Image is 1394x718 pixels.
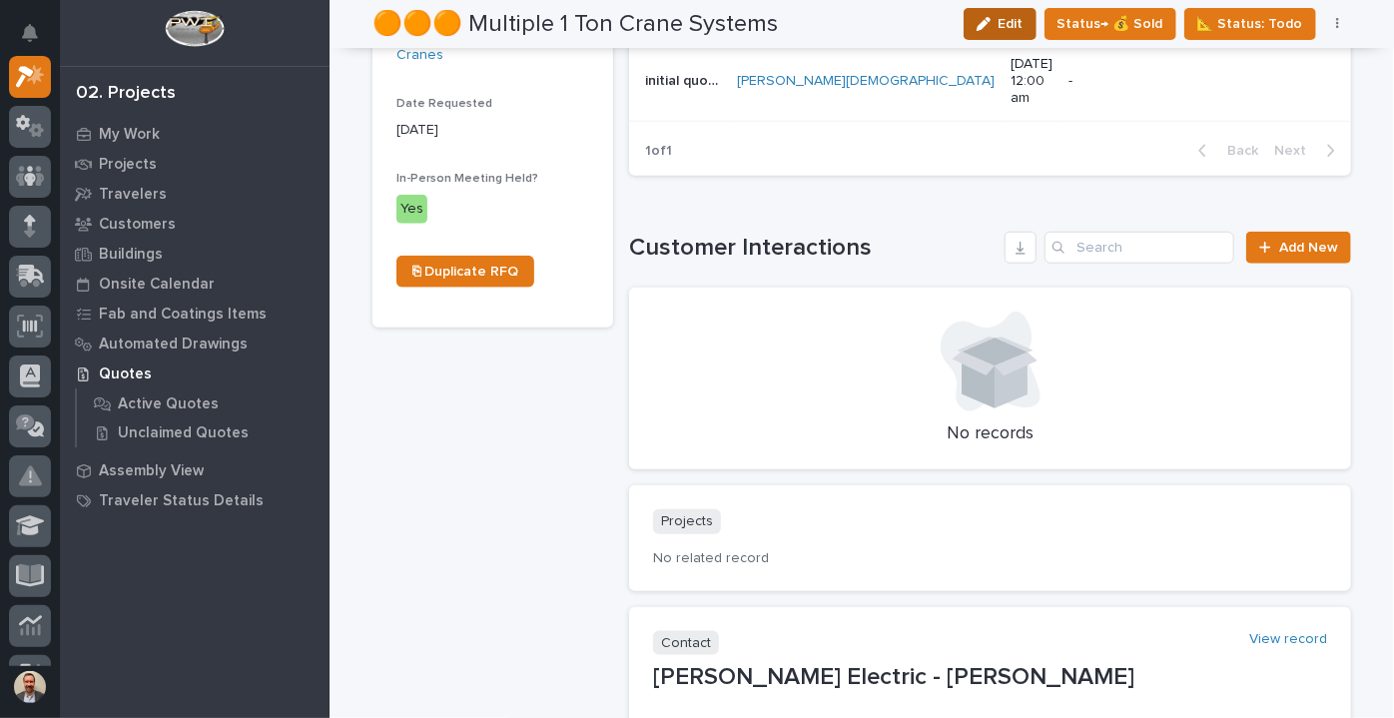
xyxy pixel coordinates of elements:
[165,10,224,47] img: Workspace Logo
[653,550,1327,567] p: No related record
[99,246,163,264] p: Buildings
[1274,142,1318,160] span: Next
[737,73,995,90] a: [PERSON_NAME][DEMOGRAPHIC_DATA]
[653,423,1327,445] p: No records
[60,119,330,149] a: My Work
[629,127,688,176] p: 1 of 1
[1246,232,1351,264] a: Add New
[653,631,719,656] p: Contact
[60,485,330,515] a: Traveler Status Details
[372,10,778,39] h2: 🟠🟠🟠 Multiple 1 Ton Crane Systems
[1279,241,1338,255] span: Add New
[396,45,443,66] a: Cranes
[60,455,330,485] a: Assembly View
[99,216,176,234] p: Customers
[964,8,1037,40] button: Edit
[60,149,330,179] a: Projects
[25,24,51,56] div: Notifications
[396,120,589,141] p: [DATE]
[60,299,330,329] a: Fab and Coatings Items
[653,663,1327,692] p: [PERSON_NAME] Electric - [PERSON_NAME]
[99,462,204,480] p: Assembly View
[1184,8,1316,40] button: 📐 Status: Todo
[1182,142,1266,160] button: Back
[1045,232,1234,264] input: Search
[396,173,538,185] span: In-Person Meeting Held?
[99,365,152,383] p: Quotes
[1249,631,1327,648] a: View record
[1045,8,1176,40] button: Status→ 💰 Sold
[1011,56,1052,106] p: [DATE] 12:00 am
[396,98,492,110] span: Date Requested
[396,256,534,288] a: ⎘ Duplicate RFQ
[99,276,215,294] p: Onsite Calendar
[9,666,51,708] button: users-avatar
[99,186,167,204] p: Travelers
[60,239,330,269] a: Buildings
[99,126,160,144] p: My Work
[99,306,267,324] p: Fab and Coatings Items
[9,12,51,54] button: Notifications
[1057,12,1163,36] span: Status→ 💰 Sold
[1068,73,1352,90] p: -
[99,156,157,174] p: Projects
[653,509,721,534] p: Projects
[412,265,518,279] span: ⎘ Duplicate RFQ
[77,389,330,417] a: Active Quotes
[60,329,330,359] a: Automated Drawings
[629,234,997,263] h1: Customer Interactions
[1215,142,1258,160] span: Back
[99,492,264,510] p: Traveler Status Details
[99,336,248,354] p: Automated Drawings
[118,424,249,442] p: Unclaimed Quotes
[60,209,330,239] a: Customers
[60,269,330,299] a: Onsite Calendar
[999,15,1024,33] span: Edit
[645,69,725,90] p: initial quote
[77,418,330,446] a: Unclaimed Quotes
[118,395,219,413] p: Active Quotes
[60,359,330,388] a: Quotes
[1266,142,1351,160] button: Next
[1197,12,1303,36] span: 📐 Status: Todo
[76,83,176,105] div: 02. Projects
[60,179,330,209] a: Travelers
[396,195,427,224] div: Yes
